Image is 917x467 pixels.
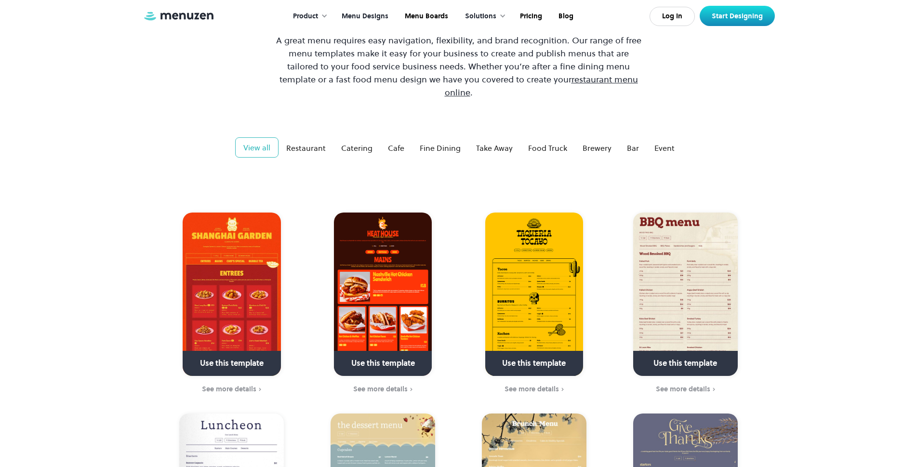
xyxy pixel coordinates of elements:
[313,384,452,395] a: See more details
[700,6,775,26] a: Start Designing
[388,142,404,154] div: Cafe
[274,34,644,99] p: A great menu requires easy navigation, flexibility, and brand recognition. Our range of free menu...
[627,142,639,154] div: Bar
[183,213,280,376] a: Use this template
[476,142,513,154] div: Take Away
[455,1,511,31] div: Solutions
[485,213,583,376] a: Use this template
[654,142,675,154] div: Event
[420,142,461,154] div: Fine Dining
[293,11,318,22] div: Product
[202,385,256,393] div: See more details
[528,142,567,154] div: Food Truck
[583,142,611,154] div: Brewery
[650,7,695,26] a: Log In
[633,213,738,376] a: Use this template
[396,1,455,31] a: Menu Boards
[549,1,581,31] a: Blog
[465,384,604,395] a: See more details
[656,385,710,393] div: See more details
[243,142,270,153] div: View all
[616,384,755,395] a: See more details
[341,142,372,154] div: Catering
[283,1,332,31] div: Product
[162,384,302,395] a: See more details
[465,11,496,22] div: Solutions
[286,142,326,154] div: Restaurant
[505,385,559,393] div: See more details
[511,1,549,31] a: Pricing
[334,213,432,376] a: Use this template
[332,1,396,31] a: Menu Designs
[353,385,408,393] div: See more details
